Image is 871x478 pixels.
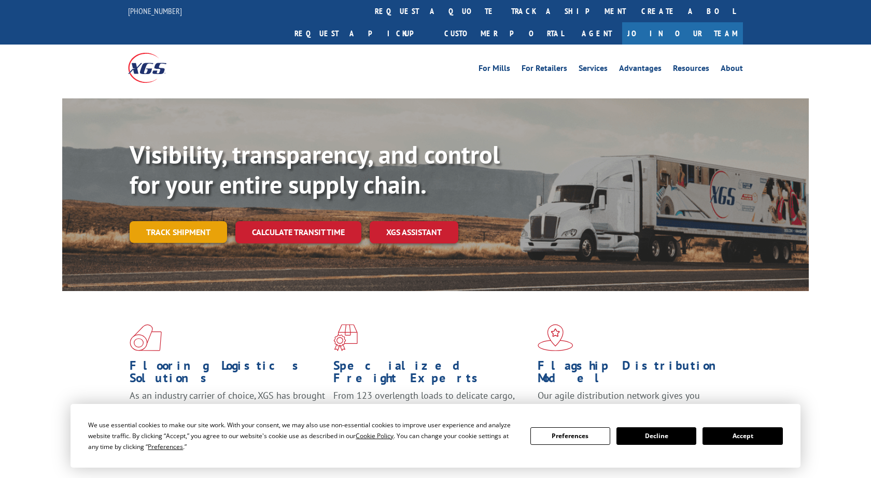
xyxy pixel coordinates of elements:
a: For Retailers [522,64,567,76]
span: Preferences [148,442,183,451]
a: For Mills [479,64,510,76]
span: As an industry carrier of choice, XGS has brought innovation and dedication to flooring logistics... [130,389,325,426]
h1: Flagship Distribution Model [538,359,734,389]
a: Resources [673,64,709,76]
img: xgs-icon-focused-on-flooring-red [333,324,358,351]
img: xgs-icon-total-supply-chain-intelligence-red [130,324,162,351]
img: xgs-icon-flagship-distribution-model-red [538,324,573,351]
p: From 123 overlength loads to delicate cargo, our experienced staff knows the best way to move you... [333,389,529,436]
a: Calculate transit time [235,221,361,243]
a: [PHONE_NUMBER] [128,6,182,16]
a: Request a pickup [287,22,437,45]
span: Our agile distribution network gives you nationwide inventory management on demand. [538,389,728,414]
h1: Specialized Freight Experts [333,359,529,389]
a: About [721,64,743,76]
h1: Flooring Logistics Solutions [130,359,326,389]
span: Cookie Policy [356,431,394,440]
div: We use essential cookies to make our site work. With your consent, we may also use non-essential ... [88,419,517,452]
a: Customer Portal [437,22,571,45]
div: Cookie Consent Prompt [71,404,800,468]
button: Preferences [530,427,610,445]
a: Services [579,64,608,76]
a: Agent [571,22,622,45]
button: Decline [616,427,696,445]
button: Accept [703,427,782,445]
a: Advantages [619,64,662,76]
a: XGS ASSISTANT [370,221,458,243]
a: Join Our Team [622,22,743,45]
b: Visibility, transparency, and control for your entire supply chain. [130,138,500,200]
a: Track shipment [130,221,227,243]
